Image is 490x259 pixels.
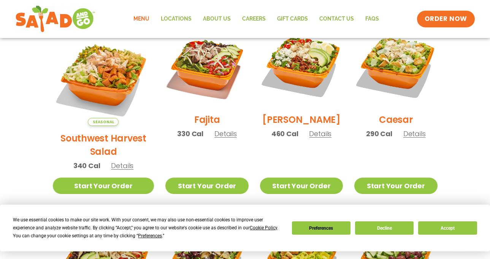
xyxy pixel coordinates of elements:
[260,178,343,194] a: Start Your Order
[250,225,277,230] span: Cookie Policy
[292,221,350,235] button: Preferences
[88,118,119,126] span: Seasonal
[53,24,154,126] img: Product photo for Southwest Harvest Salad
[366,129,392,139] span: 290 Cal
[138,233,162,238] span: Preferences
[262,113,341,126] h2: [PERSON_NAME]
[165,24,248,107] img: Product photo for Fajita Salad
[73,160,100,171] span: 340 Cal
[15,4,95,34] img: new-SAG-logo-768×292
[111,161,133,170] span: Details
[197,10,236,28] a: About Us
[53,132,154,158] h2: Southwest Harvest Salad
[165,178,248,194] a: Start Your Order
[309,129,331,138] span: Details
[214,129,237,138] span: Details
[403,129,426,138] span: Details
[271,129,298,139] span: 460 Cal
[260,24,343,107] img: Product photo for Cobb Salad
[360,10,385,28] a: FAQs
[13,216,282,240] div: We use essential cookies to make our site work. With your consent, we may also use non-essential ...
[355,221,414,235] button: Decline
[194,113,220,126] h2: Fajita
[271,10,314,28] a: GIFT CARDS
[425,14,467,24] span: ORDER NOW
[379,113,413,126] h2: Caesar
[354,178,437,194] a: Start Your Order
[128,10,155,28] a: Menu
[417,11,475,27] a: ORDER NOW
[53,178,154,194] a: Start Your Order
[177,129,203,139] span: 330 Cal
[314,10,360,28] a: Contact Us
[354,24,437,107] img: Product photo for Caesar Salad
[236,10,271,28] a: Careers
[155,10,197,28] a: Locations
[418,221,477,235] button: Accept
[128,10,385,28] nav: Menu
